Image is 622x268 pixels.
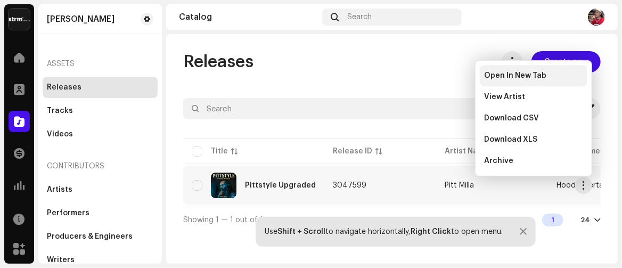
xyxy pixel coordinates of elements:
re-a-nav-header: Contributors [43,153,158,179]
strong: Shift + Scroll [277,228,325,235]
div: Use to navigate horizontally, to open menu. [265,228,503,236]
span: Pitt Milla [445,182,539,189]
div: Releases [47,83,81,92]
re-m-nav-item: Releases [43,77,158,98]
span: 3047599 [333,182,366,189]
re-m-nav-item: Videos [43,124,158,145]
div: Videos [47,130,73,139]
div: Tracks [47,107,73,115]
div: Producers & Engineers [47,232,133,241]
span: Create new [544,51,588,72]
div: Pittstyle Upgraded [245,182,316,189]
re-a-nav-header: Assets [43,51,158,77]
button: Create new [531,51,601,72]
div: Writers [47,256,75,264]
div: Catalog [179,13,318,21]
span: Showing 1 — 1 out of 1 [183,216,263,224]
span: Releases [183,51,253,72]
re-m-nav-item: Producers & Engineers [43,226,158,247]
re-m-nav-item: Performers [43,202,158,224]
div: Pitt Milla [445,182,474,189]
div: Performers [47,209,89,217]
div: Artists [47,185,72,194]
re-m-nav-item: Artists [43,179,158,200]
span: View Artist [484,93,525,101]
img: 125b0929-bf0c-46a4-8790-a8c16c84a91f [588,9,605,26]
input: Search [183,98,490,119]
span: Archive [484,157,513,165]
div: 1 [542,214,563,226]
div: Jose Bousted [47,15,114,23]
re-m-nav-item: Tracks [43,100,158,121]
span: Open In New Tab [484,71,546,80]
span: Search [347,13,372,21]
div: 24 [580,216,590,224]
div: Title [211,146,228,157]
span: Download XLS [484,135,537,144]
div: Release ID [333,146,372,157]
img: 408b884b-546b-4518-8448-1008f9c76b02 [9,9,30,30]
img: 67d25470-4dc6-4cad-81e9-3c527bdd78bd [211,173,236,198]
strong: Right Click [411,228,451,235]
span: Download CSV [484,114,539,123]
div: Artist Name [445,146,489,157]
